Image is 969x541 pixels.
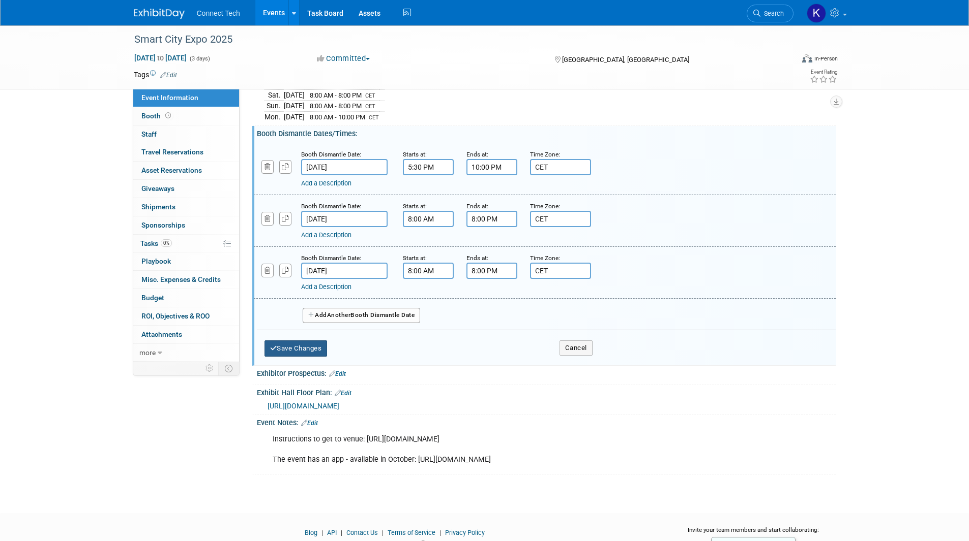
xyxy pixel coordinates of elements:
button: Save Changes [265,340,328,357]
a: Shipments [133,198,239,216]
span: [DATE] [DATE] [134,53,187,62]
td: Sun. [265,101,284,112]
a: Misc. Expenses & Credits [133,271,239,289]
div: Event Rating [810,70,837,75]
input: Date [301,263,388,279]
span: Staff [141,130,157,138]
img: Format-Inperson.png [802,54,812,62]
a: Add a Description [301,179,351,187]
a: Edit [335,390,351,397]
input: End Time [466,211,517,227]
span: Another [327,311,351,319]
span: to [156,54,165,62]
span: [GEOGRAPHIC_DATA], [GEOGRAPHIC_DATA] [562,56,689,63]
button: Cancel [560,340,593,356]
td: Mon. [265,111,284,122]
input: Start Time [403,211,454,227]
td: [DATE] [284,101,305,112]
a: [URL][DOMAIN_NAME] [268,402,339,410]
small: Ends at: [466,151,488,158]
small: Booth Dismantle Date: [301,151,361,158]
span: Budget [141,294,164,302]
span: Shipments [141,203,175,211]
div: Event Notes: [257,415,836,428]
a: Budget [133,289,239,307]
input: Date [301,211,388,227]
span: Connect Tech [197,9,240,17]
div: Event Format [733,53,838,68]
small: Starts at: [403,151,427,158]
img: Kara Price [807,4,826,23]
small: Time Zone: [530,254,560,262]
div: Exhibitor Prospectus: [257,366,836,379]
input: End Time [466,263,517,279]
div: Exhibit Hall Floor Plan: [257,385,836,398]
input: End Time [466,159,517,175]
small: Starts at: [403,203,427,210]
span: | [338,529,345,536]
small: Starts at: [403,254,427,262]
a: Event Information [133,89,239,107]
a: Attachments [133,326,239,343]
a: Sponsorships [133,216,239,234]
span: 0% [161,239,172,247]
div: Instructions to get to venue: [URL][DOMAIN_NAME] The event has an app - available in October: [UR... [266,429,724,470]
span: more [139,348,156,357]
a: Blog [305,529,317,536]
input: Time Zone [530,159,591,175]
td: [DATE] [284,89,305,101]
span: | [437,529,444,536]
a: Contact Us [346,529,378,536]
span: Travel Reservations [141,148,203,156]
img: ExhibitDay [134,9,185,19]
a: Add a Description [301,283,351,291]
span: 8:00 AM - 8:00 PM [310,91,362,99]
td: Sat. [265,89,284,101]
small: Booth Dismantle Date: [301,254,361,262]
a: ROI, Objectives & ROO [133,307,239,325]
a: Edit [160,72,177,79]
a: Tasks0% [133,235,239,252]
a: Staff [133,125,239,143]
span: 8:00 AM - 10:00 PM [310,113,365,121]
span: Booth not reserved yet [163,112,173,119]
span: Tasks [140,239,172,247]
div: In-Person [814,55,838,62]
span: CET [369,114,379,121]
span: | [319,529,326,536]
button: AddAnotherBooth Dismantle Date [303,308,421,323]
span: Asset Reservations [141,166,202,174]
button: Committed [313,53,374,64]
span: Misc. Expenses & Credits [141,275,221,283]
span: Booth [141,112,173,120]
span: Search [760,10,784,17]
input: Date [301,159,388,175]
a: Privacy Policy [445,529,485,536]
small: Ends at: [466,203,488,210]
small: Time Zone: [530,203,560,210]
td: Toggle Event Tabs [218,362,239,375]
span: | [379,529,386,536]
input: Start Time [403,263,454,279]
small: Ends at: [466,254,488,262]
span: CET [365,92,375,99]
a: Terms of Service [388,529,435,536]
span: CET [365,103,375,110]
a: Edit [329,370,346,377]
input: Time Zone [530,211,591,227]
a: Edit [301,420,318,427]
input: Start Time [403,159,454,175]
small: Booth Dismantle Date: [301,203,361,210]
span: ROI, Objectives & ROO [141,312,210,320]
input: Time Zone [530,263,591,279]
a: Search [747,5,794,22]
a: Asset Reservations [133,162,239,179]
a: Add a Description [301,231,351,239]
a: Travel Reservations [133,143,239,161]
a: Playbook [133,252,239,270]
a: Booth [133,107,239,125]
div: Booth Dismantle Dates/Times: [257,126,836,139]
span: Playbook [141,257,171,265]
div: Smart City Expo 2025 [131,30,778,49]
